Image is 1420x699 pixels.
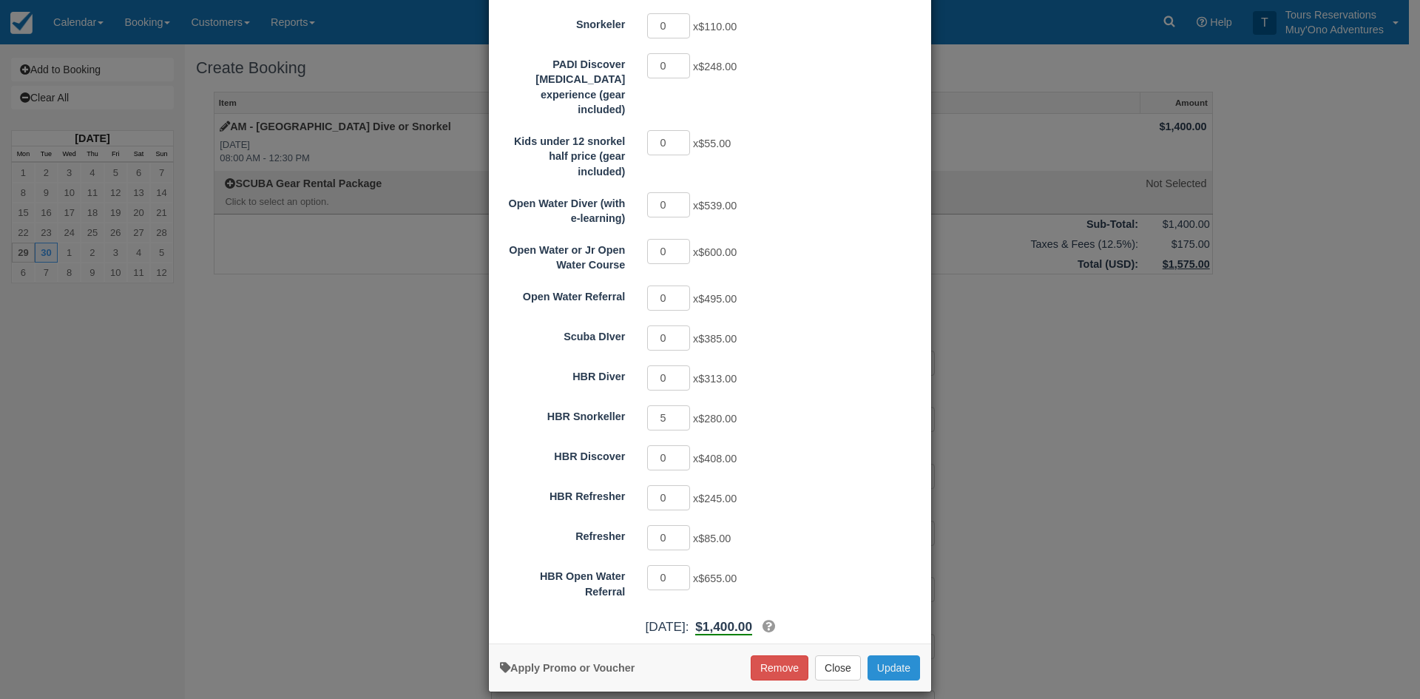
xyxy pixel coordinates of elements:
span: x [693,246,737,258]
span: $313.00 [698,373,737,385]
span: x [693,493,737,504]
input: HBR Open Water Referral [647,565,690,590]
label: Snorkeler [489,12,636,33]
label: PADI Discover Scuba Diving experience (gear included) [489,52,636,118]
span: x [693,138,731,149]
span: $1,400.00 [695,619,752,634]
span: $55.00 [698,138,731,149]
label: HBR Discover [489,444,636,465]
label: Open Water Referral [489,284,636,305]
span: x [693,61,737,72]
input: HBR Discover [647,445,690,470]
span: $539.00 [698,200,737,212]
label: Refresher [489,524,636,544]
span: $655.00 [698,573,737,584]
input: Kids under 12 snorkel half price (gear included) [647,130,690,155]
span: x [693,533,731,544]
span: x [693,293,737,305]
span: x [693,200,737,212]
input: Scuba DIver [647,325,690,351]
span: $280.00 [698,413,737,425]
label: Open Water or Jr Open Water Course [489,237,636,273]
span: $110.00 [698,21,737,33]
span: x [693,413,737,425]
span: x [693,573,737,584]
input: Open Water Diver (with e-learning) [647,192,690,217]
span: x [693,333,737,345]
input: Open Water Referral [647,286,690,311]
label: HBR Refresher [489,484,636,504]
span: $495.00 [698,293,737,305]
span: x [693,453,737,465]
label: Scuba DIver [489,324,636,345]
span: $600.00 [698,246,737,258]
span: x [693,373,737,385]
input: PADI Discover Scuba Diving experience (gear included) [647,53,690,78]
button: Update [868,655,920,681]
label: HBR Open Water Referral [489,564,636,599]
span: $408.00 [698,453,737,465]
input: HBR Snorkeller [647,405,690,430]
span: $245.00 [698,493,737,504]
input: HBR Refresher [647,485,690,510]
span: x [693,21,737,33]
input: HBR Diver [647,365,690,391]
span: $85.00 [698,533,731,544]
label: HBR Diver [489,364,636,385]
label: HBR Snorkeller [489,404,636,425]
input: Refresher [647,525,690,550]
button: Close [815,655,861,681]
input: Open Water or Jr Open Water Course [647,239,690,264]
label: Open Water Diver (with e-learning) [489,191,636,226]
label: Kids under 12 snorkel half price (gear included) [489,129,636,180]
a: Apply Voucher [500,662,635,674]
div: [DATE]: [489,618,931,636]
button: Remove [751,655,808,681]
span: $385.00 [698,333,737,345]
span: $248.00 [698,61,737,72]
input: Snorkeler [647,13,690,38]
